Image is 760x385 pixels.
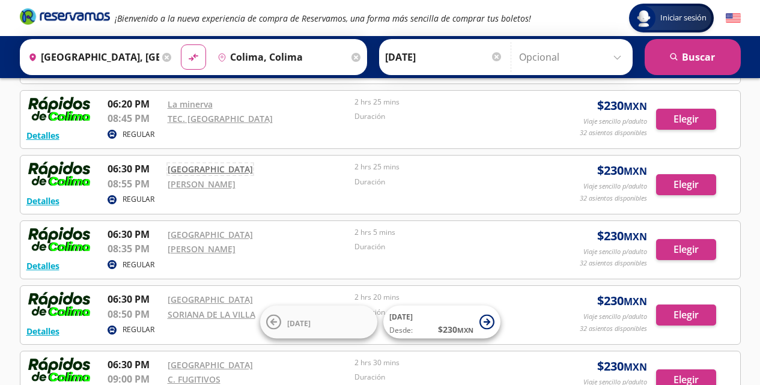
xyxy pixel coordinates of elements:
[655,12,711,24] span: Iniciar sesión
[389,312,413,322] span: [DATE]
[168,163,253,175] a: [GEOGRAPHIC_DATA]
[20,7,110,25] i: Brand Logo
[457,326,473,335] small: MXN
[624,295,647,308] small: MXN
[354,162,536,172] p: 2 hrs 25 mins
[389,325,413,336] span: Desde:
[168,309,255,320] a: SORIANA DE LA VILLA
[26,357,93,381] img: RESERVAMOS
[168,113,273,124] a: TEC. [GEOGRAPHIC_DATA]
[260,306,377,339] button: [DATE]
[583,247,647,257] p: Viaje sencillo p/adulto
[123,194,154,205] p: REGULAR
[656,239,716,260] button: Elegir
[26,129,59,142] button: Detalles
[624,165,647,178] small: MXN
[580,324,647,334] p: 32 asientos disponibles
[580,258,647,268] p: 32 asientos disponibles
[168,99,213,110] a: La minerva
[354,227,536,238] p: 2 hrs 5 mins
[168,229,253,240] a: [GEOGRAPHIC_DATA]
[26,162,93,186] img: RESERVAMOS
[168,294,253,305] a: [GEOGRAPHIC_DATA]
[213,42,348,72] input: Buscar Destino
[597,97,647,115] span: $ 230
[123,259,154,270] p: REGULAR
[580,193,647,204] p: 32 asientos disponibles
[597,357,647,375] span: $ 230
[583,117,647,127] p: Viaje sencillo p/adulto
[26,195,59,207] button: Detalles
[385,42,503,72] input: Elegir Fecha
[108,111,162,126] p: 08:45 PM
[354,292,536,303] p: 2 hrs 20 mins
[597,227,647,245] span: $ 230
[26,97,93,121] img: RESERVAMOS
[115,13,531,24] em: ¡Bienvenido a la nueva experiencia de compra de Reservamos, una forma más sencilla de comprar tus...
[583,312,647,322] p: Viaje sencillo p/adulto
[583,181,647,192] p: Viaje sencillo p/adulto
[354,111,536,122] p: Duración
[645,39,741,75] button: Buscar
[108,227,162,241] p: 06:30 PM
[108,307,162,321] p: 08:50 PM
[438,323,473,336] span: $ 230
[123,129,154,140] p: REGULAR
[287,318,311,328] span: [DATE]
[726,11,741,26] button: English
[123,324,154,335] p: REGULAR
[168,374,220,385] a: C. FUGITIVOS
[656,174,716,195] button: Elegir
[108,177,162,191] p: 08:55 PM
[108,292,162,306] p: 06:30 PM
[108,162,162,176] p: 06:30 PM
[108,97,162,111] p: 06:20 PM
[624,360,647,374] small: MXN
[383,306,500,339] button: [DATE]Desde:$230MXN
[26,325,59,338] button: Detalles
[624,100,647,113] small: MXN
[168,178,236,190] a: [PERSON_NAME]
[168,359,253,371] a: [GEOGRAPHIC_DATA]
[108,241,162,256] p: 08:35 PM
[597,162,647,180] span: $ 230
[656,109,716,130] button: Elegir
[23,42,159,72] input: Buscar Origen
[26,259,59,272] button: Detalles
[580,128,647,138] p: 32 asientos disponibles
[656,305,716,326] button: Elegir
[354,241,536,252] p: Duración
[108,357,162,372] p: 06:30 PM
[624,230,647,243] small: MXN
[20,7,110,29] a: Brand Logo
[168,243,236,255] a: [PERSON_NAME]
[354,97,536,108] p: 2 hrs 25 mins
[597,292,647,310] span: $ 230
[26,292,93,316] img: RESERVAMOS
[519,42,627,72] input: Opcional
[354,177,536,187] p: Duración
[354,372,536,383] p: Duración
[354,357,536,368] p: 2 hrs 30 mins
[26,227,93,251] img: RESERVAMOS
